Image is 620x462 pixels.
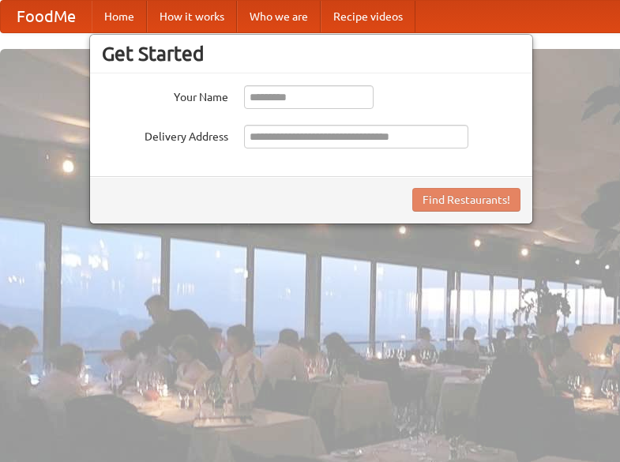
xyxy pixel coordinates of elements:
[321,1,415,32] a: Recipe videos
[1,1,92,32] a: FoodMe
[102,125,228,145] label: Delivery Address
[102,85,228,105] label: Your Name
[92,1,147,32] a: Home
[412,188,520,212] button: Find Restaurants!
[147,1,237,32] a: How it works
[237,1,321,32] a: Who we are
[102,42,520,66] h3: Get Started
